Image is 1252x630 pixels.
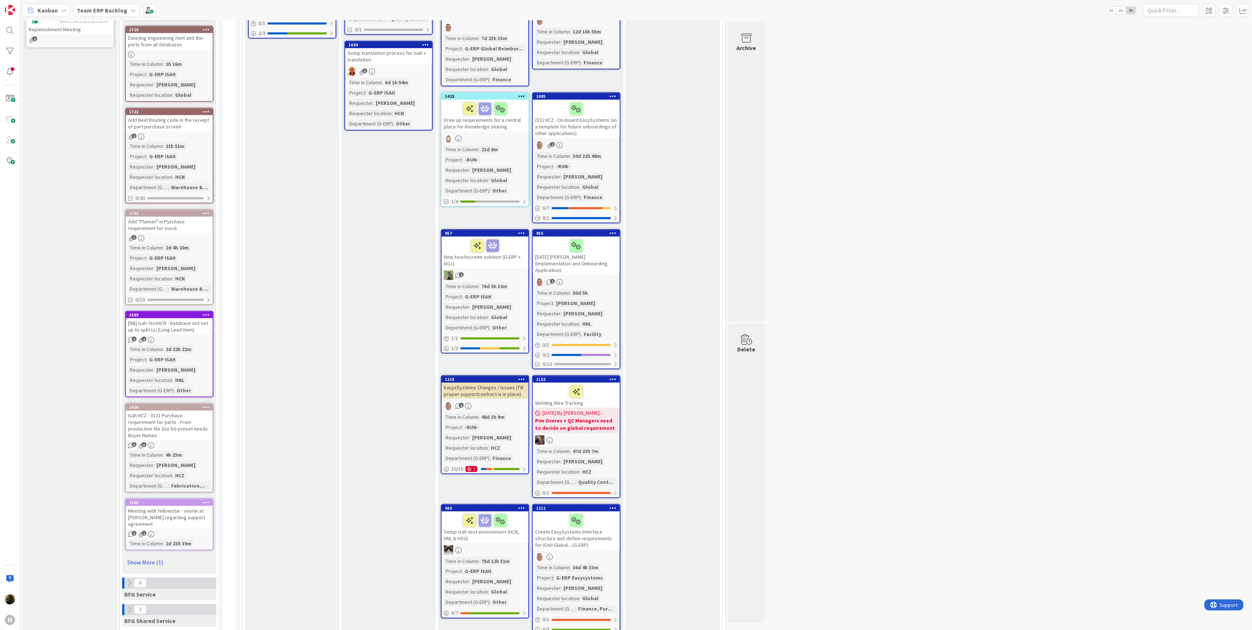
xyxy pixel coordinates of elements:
div: Requester location [535,320,579,328]
div: Department (G-ERP) [444,323,489,332]
div: 1689[NB] Isah TestHCN - Database not set up to split LLI (Long Lead Item) [126,312,213,335]
div: 30d 22h 48m [571,152,603,160]
div: Department (G-ERP) [128,386,174,394]
span: : [172,275,173,283]
div: 1218 [445,377,528,382]
div: 2d 22h 22m [164,345,193,353]
div: Add "Planner" in Purchase requirement for stock [126,217,213,233]
div: [PERSON_NAME] [562,38,604,46]
div: Warehouse & ... [169,285,210,293]
a: 1722Add Next Routing code in the receipt of part purchase screenTime in Column:21h 51mProject:G-E... [125,108,213,203]
span: : [581,59,582,67]
div: 1085 [536,94,620,99]
div: 1729Deleting engineering item and the parts from all databases [126,26,213,49]
div: Department (G-ERP) [444,187,489,195]
div: 21h 51m [164,142,186,150]
div: Requester [535,38,560,46]
span: : [373,99,374,107]
span: 0/1 [355,26,362,33]
span: 0 / 2 [542,351,549,359]
div: Department (G-ERP) [128,285,168,293]
div: 1664 [345,42,432,48]
div: 957 [442,230,528,237]
div: 1438 [129,405,213,410]
div: Requester [128,264,153,272]
span: : [462,156,463,164]
div: Requester [444,55,469,63]
img: lD [444,401,453,411]
span: : [579,320,580,328]
a: 957New touchscreen solution (G-ERP + W11)TTTime in Column:76d 5h 32mProject:G-ERP ISAHRequester:[... [441,229,529,354]
div: Project [444,156,462,164]
span: : [478,413,480,421]
div: 76d 5h 32m [480,282,509,290]
span: : [382,78,383,86]
div: [PERSON_NAME] [155,81,197,89]
span: : [174,386,175,394]
div: Project [347,89,365,97]
div: 7d 23h 33m [480,34,509,42]
span: 0/10 [135,296,145,304]
span: Kanban [38,6,58,15]
div: [PERSON_NAME] [470,433,513,442]
div: Department (G-ERP) [535,330,581,338]
div: Other [394,120,412,128]
span: : [163,142,164,150]
span: : [553,162,554,170]
div: 1152 [533,376,620,383]
div: 47d 23h 7m [571,447,600,455]
div: Requester location [444,313,488,321]
span: 1 [459,272,464,277]
span: 0 / 1 [542,341,549,349]
img: lD [535,140,545,150]
div: New touchscreen solution (G-ERP + W11) [442,237,528,268]
div: Finance [582,59,604,67]
div: 1689 [126,312,213,318]
div: 1085(SS) HCZ - On-board EasySystems (as a template for future onboardings of other applications) [533,93,620,138]
span: 1 [459,403,464,408]
div: Department (G-ERP) [347,120,393,128]
div: 12d 16h 55m [571,28,603,36]
div: [PERSON_NAME] [155,264,197,272]
div: Global [173,91,193,99]
div: 6d 1h 54m [383,78,410,86]
img: lD [444,22,453,32]
div: HCN [173,275,187,283]
span: 0 / 7 [542,204,549,212]
span: 0/10 [542,360,552,368]
div: Project [535,299,553,307]
span: 1/4 [451,198,458,205]
span: : [560,38,562,46]
div: Requester [347,99,373,107]
div: Isah HCZ - 0131 Purchase requirement for parts - From production file (Go to) preset needs Buyer ... [126,411,213,440]
a: 955[DATE] [PERSON_NAME] (Implementation and Onboarding Application)lDTime in Column:50d 5hProject... [532,229,620,369]
div: Setup translation process for Isah + translation [345,48,432,64]
span: : [570,152,571,160]
div: 1722 [126,109,213,115]
span: : [462,45,463,53]
div: Time in Column [128,451,163,459]
span: : [163,60,164,68]
div: Project [444,423,462,431]
div: 1438Isah HCZ - 0131 Purchase requirement for parts - From production file (Go to) preset needs Bu... [126,404,213,440]
div: 957 [445,231,528,236]
div: Draw up requirements for a central place for Knowledge sharing [442,100,528,131]
div: (SS) HCZ - On-board EasySystems (as a template for future onboardings of other applications) [533,100,620,138]
div: Requester [128,366,153,374]
div: lD [442,22,528,32]
div: [PERSON_NAME] [562,173,604,181]
div: Project [535,162,553,170]
div: Department (G-ERP) [535,59,581,67]
div: Finance [582,193,604,201]
span: 0/30 [135,194,145,202]
span: : [489,75,491,84]
a: 1218EasysSystems Changes / Issues (Till proper supportcontract is in place)lDTime in Column:48d 3... [441,375,529,474]
span: 1 / 1 [451,335,458,342]
div: 1h 16m [164,60,184,68]
div: TT [442,270,528,280]
img: BF [535,435,545,445]
div: Other [491,323,509,332]
div: Global [580,183,600,191]
span: : [462,423,463,431]
span: : [146,152,147,160]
